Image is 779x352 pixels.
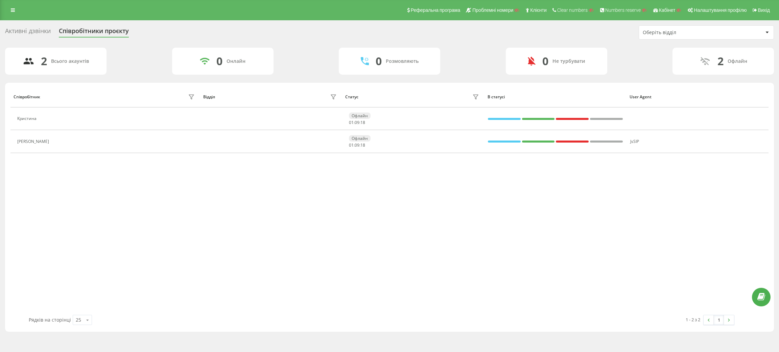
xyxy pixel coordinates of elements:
[216,55,222,68] div: 0
[17,139,51,144] div: [PERSON_NAME]
[643,30,724,35] div: Оберіть відділ
[694,7,747,13] span: Налаштування профілю
[630,139,639,144] span: JsSIP
[29,317,71,323] span: Рядків на сторінці
[17,116,38,121] div: Кристина
[349,135,371,142] div: Офлайн
[14,95,40,99] div: Співробітник
[488,95,623,99] div: В статусі
[552,58,585,64] div: Не турбувати
[76,317,81,323] div: 25
[472,7,513,13] span: Проблемні номери
[714,315,724,325] a: 1
[349,143,365,148] div: : :
[59,27,129,38] div: Співробітники проєкту
[5,27,51,38] div: Активні дзвінки
[349,120,354,125] span: 01
[542,55,548,68] div: 0
[349,112,371,119] div: Офлайн
[360,142,365,148] span: 18
[376,55,382,68] div: 0
[728,58,747,64] div: Офлайн
[227,58,245,64] div: Онлайн
[758,7,770,13] span: Вихід
[360,120,365,125] span: 18
[411,7,461,13] span: Реферальна програма
[717,55,724,68] div: 2
[686,316,700,323] div: 1 - 2 з 2
[349,120,365,125] div: : :
[41,55,47,68] div: 2
[557,7,588,13] span: Clear numbers
[345,95,358,99] div: Статус
[349,142,354,148] span: 01
[51,58,89,64] div: Всього акаунтів
[386,58,419,64] div: Розмовляють
[355,120,359,125] span: 09
[605,7,641,13] span: Numbers reserve
[659,7,676,13] span: Кабінет
[530,7,547,13] span: Клієнти
[355,142,359,148] span: 09
[630,95,765,99] div: User Agent
[203,95,215,99] div: Відділ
